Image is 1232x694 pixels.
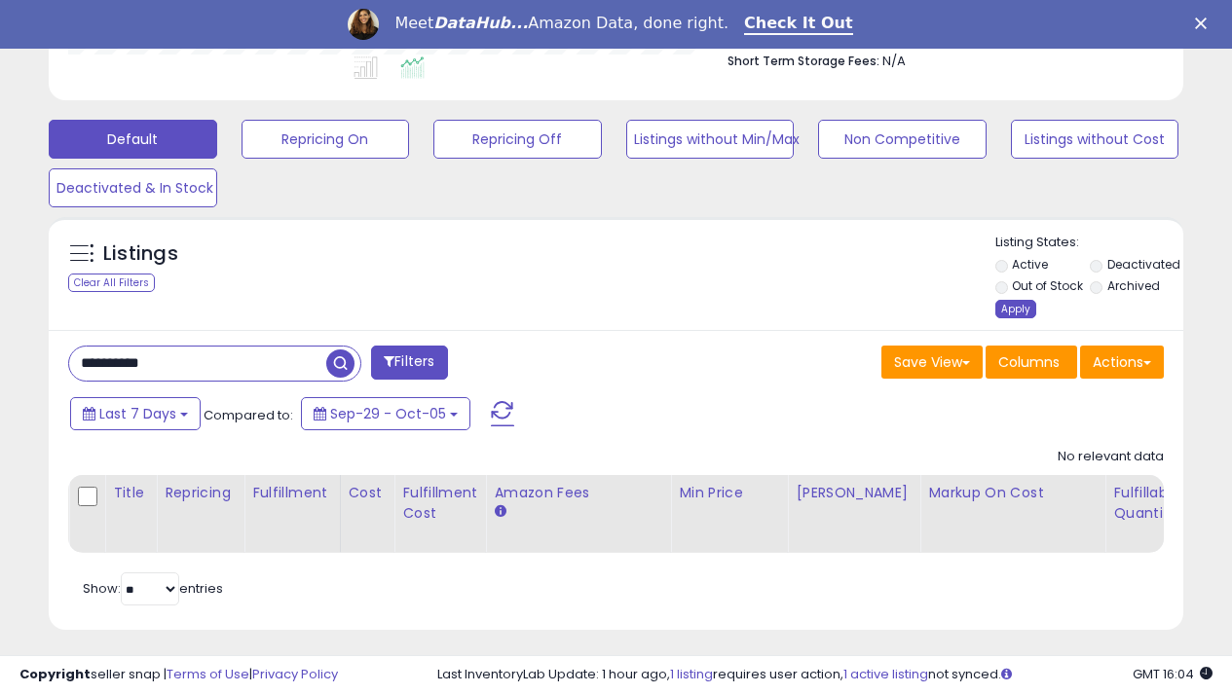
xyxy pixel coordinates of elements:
[920,475,1105,553] th: The percentage added to the cost of goods (COGS) that forms the calculator for Min & Max prices.
[670,665,713,683] a: 1 listing
[494,503,505,521] small: Amazon Fees.
[437,666,1213,684] div: Last InventoryLab Update: 1 hour ago, requires user action, not synced.
[433,120,602,159] button: Repricing Off
[1107,277,1160,294] label: Archived
[1195,18,1214,29] div: Close
[1107,256,1180,273] label: Deactivated
[301,397,470,430] button: Sep-29 - Oct-05
[68,274,155,292] div: Clear All Filters
[494,483,662,503] div: Amazon Fees
[1012,277,1083,294] label: Out of Stock
[165,483,236,503] div: Repricing
[348,9,379,40] img: Profile image for Georgie
[928,483,1097,503] div: Markup on Cost
[843,665,928,683] a: 1 active listing
[394,14,728,33] div: Meet Amazon Data, done right.
[252,483,331,503] div: Fulfillment
[1113,483,1180,524] div: Fulfillable Quantity
[19,666,338,684] div: seller snap | |
[371,346,447,380] button: Filters
[626,120,795,159] button: Listings without Min/Max
[1080,346,1164,379] button: Actions
[818,120,987,159] button: Non Competitive
[330,404,446,423] span: Sep-29 - Oct-05
[433,14,528,32] i: DataHub...
[1133,665,1213,683] span: 2025-10-13 16:04 GMT
[252,665,338,683] a: Privacy Policy
[204,406,293,424] span: Compared to:
[986,346,1077,379] button: Columns
[882,52,906,70] span: N/A
[70,397,201,430] button: Last 7 Days
[19,665,91,683] strong: Copyright
[113,483,148,503] div: Title
[349,483,387,503] div: Cost
[167,665,249,683] a: Terms of Use
[1011,120,1179,159] button: Listings without Cost
[796,483,912,503] div: [PERSON_NAME]
[49,168,217,207] button: Deactivated & In Stock
[99,404,176,423] span: Last 7 Days
[1012,256,1048,273] label: Active
[1058,448,1164,466] div: No relevant data
[995,234,1183,252] p: Listing States:
[402,483,477,524] div: Fulfillment Cost
[744,14,853,35] a: Check It Out
[83,579,223,598] span: Show: entries
[242,120,410,159] button: Repricing On
[103,240,178,268] h5: Listings
[995,300,1036,318] div: Apply
[49,120,217,159] button: Default
[679,483,779,503] div: Min Price
[728,53,879,69] b: Short Term Storage Fees:
[881,346,983,379] button: Save View
[998,352,1060,372] span: Columns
